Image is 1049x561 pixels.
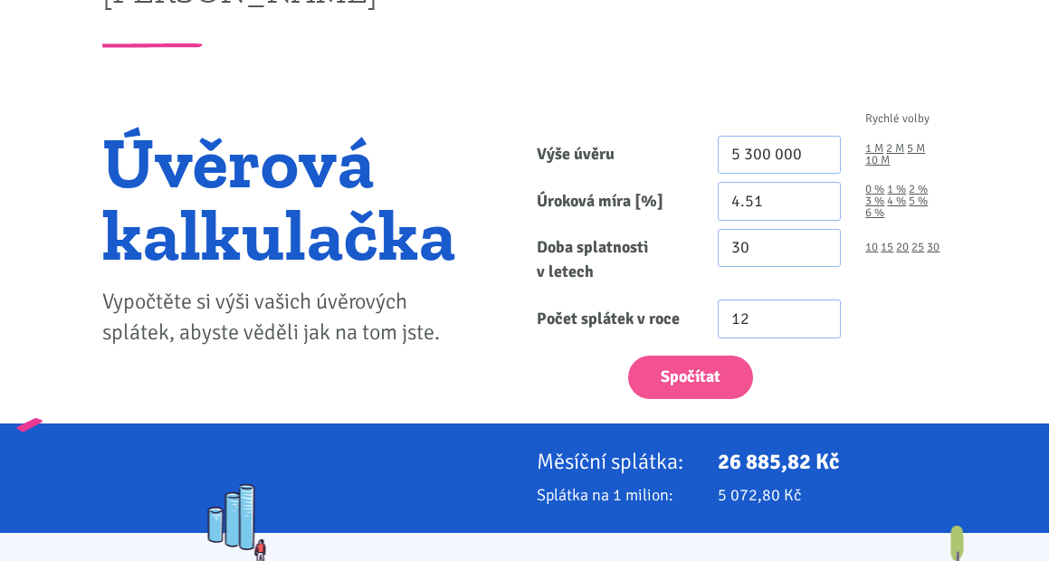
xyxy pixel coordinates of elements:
[881,242,893,253] a: 15
[537,482,693,508] p: Splátka na 1 milion:
[628,356,753,400] button: Spočítat
[865,242,878,253] a: 10
[537,449,693,474] p: Měsíční splátka:
[525,182,706,221] label: Úroková míra [%]
[909,195,928,207] a: 5 %
[718,482,947,508] p: 5 072,80 Kč
[865,155,890,166] a: 10 M
[907,143,925,155] a: 5 M
[865,195,884,207] a: 3 %
[865,143,883,155] a: 1 M
[525,300,706,338] label: Počet splátek v roce
[525,136,706,175] label: Výše úvěru
[909,184,928,195] a: 2 %
[927,242,939,253] a: 30
[896,242,909,253] a: 20
[525,229,706,292] label: Doba splatnosti v letech
[102,126,456,271] h1: Úvěrová kalkulačka
[886,143,904,155] a: 2 M
[865,207,884,219] a: 6 %
[887,195,906,207] a: 4 %
[887,184,906,195] a: 1 %
[865,113,930,125] span: Rychlé volby
[911,242,924,253] a: 25
[102,287,456,348] p: Vypočtěte si výši vašich úvěrových splátek, abyste věděli jak na tom jste.
[865,184,884,195] a: 0 %
[718,449,947,474] p: 26 885,82 Kč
